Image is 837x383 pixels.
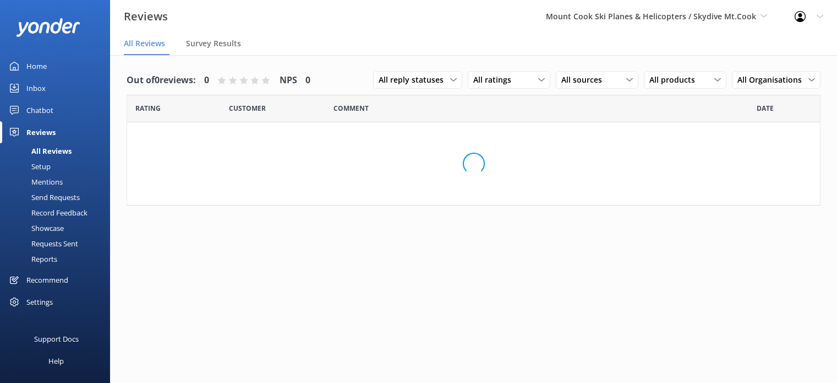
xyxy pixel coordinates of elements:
[305,73,310,88] h4: 0
[737,74,808,86] span: All Organisations
[7,205,87,220] div: Record Feedback
[379,74,450,86] span: All reply statuses
[26,291,53,313] div: Settings
[333,103,369,114] span: Question
[135,103,161,114] span: Date
[34,328,79,350] div: Support Docs
[186,38,241,49] span: Survey Results
[26,99,53,121] div: Chatbot
[561,74,609,86] span: All sources
[7,190,110,205] a: Send Requests
[26,269,68,291] div: Recommend
[48,350,64,372] div: Help
[7,205,110,220] a: Record Feedback
[124,8,168,25] h3: Reviews
[127,73,196,88] h4: Out of 0 reviews:
[229,103,266,114] span: Date
[7,236,78,251] div: Requests Sent
[7,220,64,236] div: Showcase
[473,74,518,86] span: All ratings
[7,190,80,205] div: Send Requests
[7,251,57,267] div: Reports
[649,74,702,86] span: All products
[7,220,110,236] a: Showcase
[7,159,51,174] div: Setup
[7,174,110,190] a: Mentions
[757,103,774,114] span: Date
[204,73,209,88] h4: 0
[7,174,63,190] div: Mentions
[7,143,110,159] a: All Reviews
[26,77,46,99] div: Inbox
[124,38,165,49] span: All Reviews
[17,18,80,36] img: yonder-white-logo.png
[7,143,72,159] div: All Reviews
[280,73,297,88] h4: NPS
[546,11,756,21] span: Mount Cook Ski Planes & Helicopters / Skydive Mt.Cook
[26,121,56,143] div: Reviews
[26,55,47,77] div: Home
[7,251,110,267] a: Reports
[7,159,110,174] a: Setup
[7,236,110,251] a: Requests Sent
